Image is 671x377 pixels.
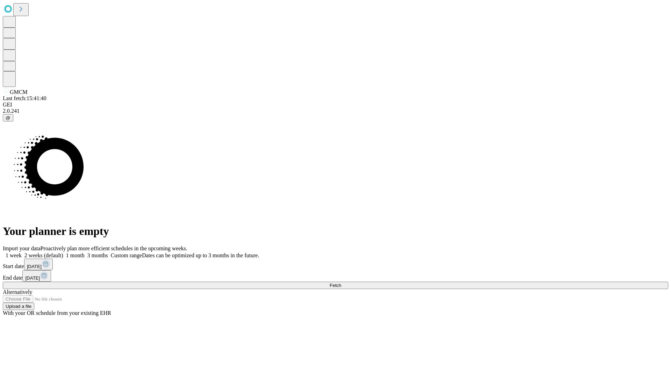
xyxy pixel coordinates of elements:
[3,114,13,121] button: @
[3,270,668,282] div: End date
[111,252,142,258] span: Custom range
[22,270,51,282] button: [DATE]
[10,89,28,95] span: GMCM
[41,245,187,251] span: Proactively plan more efficient schedules in the upcoming weeks.
[24,259,53,270] button: [DATE]
[3,289,32,295] span: Alternatively
[6,115,10,120] span: @
[3,310,111,316] span: With your OR schedule from your existing EHR
[3,102,668,108] div: GEI
[27,264,42,269] span: [DATE]
[87,252,108,258] span: 3 months
[142,252,259,258] span: Dates can be optimized up to 3 months in the future.
[24,252,63,258] span: 2 weeks (default)
[330,283,341,288] span: Fetch
[3,245,41,251] span: Import your data
[3,259,668,270] div: Start date
[66,252,85,258] span: 1 month
[3,225,668,238] h1: Your planner is empty
[3,282,668,289] button: Fetch
[6,252,22,258] span: 1 week
[3,303,34,310] button: Upload a file
[25,275,40,281] span: [DATE]
[3,95,46,101] span: Last fetch: 15:41:40
[3,108,668,114] div: 2.0.241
